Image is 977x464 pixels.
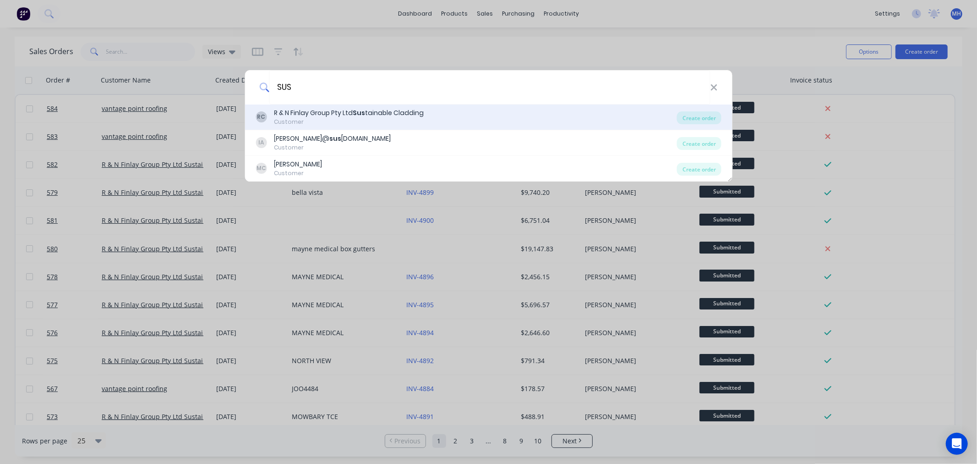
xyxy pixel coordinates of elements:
div: Customer [274,118,424,126]
div: [PERSON_NAME]@ [DOMAIN_NAME] [274,134,391,144]
div: Customer [274,144,391,152]
div: RC [256,111,267,122]
div: [PERSON_NAME] [274,160,322,169]
b: Sus [353,108,365,117]
div: IA [256,137,267,148]
div: MC [256,163,267,174]
b: sus [329,134,341,143]
div: Customer [274,169,322,177]
div: R & N Finlay Group Pty Ltd tainable Cladding [274,108,424,118]
div: Create order [677,111,721,124]
input: Enter a customer name to create a new order... [269,70,710,105]
div: Create order [677,137,721,150]
div: Open Intercom Messenger [946,433,968,455]
div: Create order [677,163,721,176]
